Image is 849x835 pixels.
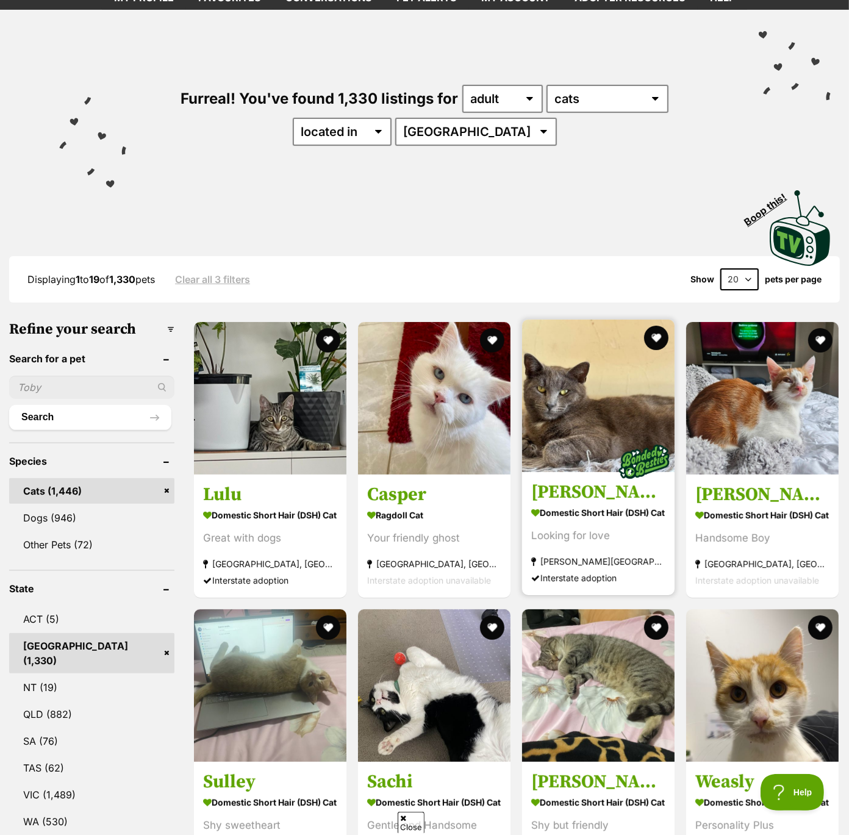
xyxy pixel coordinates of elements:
span: Show [690,274,714,284]
img: Sachi - Domestic Short Hair (DSH) Cat [358,609,510,762]
span: Boop this! [742,184,798,228]
a: NT (19) [9,675,174,700]
strong: 19 [89,273,99,285]
strong: Domestic Short Hair (DSH) Cat [695,506,829,524]
img: PetRescue TV logo [770,190,831,266]
img: Tyson - Domestic Short Hair (DSH) Cat [686,322,839,475]
strong: [PERSON_NAME][GEOGRAPHIC_DATA][PERSON_NAME], [GEOGRAPHIC_DATA] [531,553,665,570]
h3: Weasly [695,771,829,794]
h3: [PERSON_NAME] [695,483,829,506]
a: Cats (1,446) [9,478,174,504]
img: bonded besties [614,431,675,492]
h3: Lulu [203,483,337,506]
div: Your friendly ghost [367,530,501,547]
div: Personality Plus [695,818,829,834]
button: favourite [480,615,504,640]
h3: Sachi [367,771,501,794]
div: Shy sweetheart [203,818,337,834]
h3: Refine your search [9,321,174,338]
img: Weasly - Domestic Short Hair (DSH) Cat [686,609,839,762]
span: Furreal! You've found 1,330 listings for [181,90,459,107]
span: Interstate adoption unavailable [367,575,491,586]
button: favourite [316,615,340,640]
a: [PERSON_NAME] Domestic Short Hair (DSH) Cat Handsome Boy [GEOGRAPHIC_DATA], [GEOGRAPHIC_DATA] Int... [686,474,839,598]
iframe: Help Scout Beacon - Open [761,774,825,811]
div: Gentle and Handsome [367,818,501,834]
button: favourite [808,328,833,353]
a: [GEOGRAPHIC_DATA] (1,330) [9,633,174,673]
a: QLD (882) [9,701,174,727]
a: ACT (5) [9,606,174,632]
a: Casper Ragdoll Cat Your friendly ghost [GEOGRAPHIC_DATA], [GEOGRAPHIC_DATA] Interstate adoption u... [358,474,510,598]
button: favourite [808,615,833,640]
strong: [GEOGRAPHIC_DATA], [GEOGRAPHIC_DATA] [695,556,829,572]
strong: 1,330 [109,273,135,285]
img: Rachel - Domestic Short Hair (DSH) Cat [522,609,675,762]
a: Other Pets (72) [9,532,174,557]
strong: Domestic Short Hair (DSH) Cat [203,794,337,812]
a: Clear all 3 filters [175,274,250,285]
strong: [GEOGRAPHIC_DATA], [GEOGRAPHIC_DATA] [203,556,337,572]
a: Boop this! [770,179,831,268]
button: favourite [316,328,340,353]
div: Handsome Boy [695,530,829,547]
a: [PERSON_NAME] Domestic Short Hair (DSH) Cat Looking for love [PERSON_NAME][GEOGRAPHIC_DATA][PERSO... [522,471,675,595]
input: Toby [9,376,174,399]
h3: Sulley [203,771,337,794]
button: favourite [480,328,504,353]
a: TAS (62) [9,755,174,781]
button: favourite [644,326,668,350]
strong: Domestic Short Hair (DSH) Cat [367,794,501,812]
header: State [9,583,174,594]
header: Search for a pet [9,353,174,364]
img: Sulley - Domestic Short Hair (DSH) Cat [194,609,346,762]
strong: Domestic Short Hair (DSH) Cat [531,504,665,521]
img: Lulu - Domestic Short Hair (DSH) Cat [194,322,346,475]
button: favourite [644,615,668,640]
h3: [PERSON_NAME] [531,771,665,794]
span: Interstate adoption unavailable [695,575,819,586]
div: Great with dogs [203,530,337,547]
strong: [GEOGRAPHIC_DATA], [GEOGRAPHIC_DATA] [367,556,501,572]
h3: Casper [367,483,501,506]
h3: [PERSON_NAME] [531,481,665,504]
a: VIC (1,489) [9,782,174,808]
button: Search [9,405,171,429]
div: Shy but friendly [531,818,665,834]
strong: Domestic Short Hair (DSH) Cat [531,794,665,812]
span: Close [398,812,424,833]
span: Displaying to of pets [27,273,155,285]
a: WA (530) [9,809,174,834]
strong: 1 [76,273,80,285]
a: Lulu Domestic Short Hair (DSH) Cat Great with dogs [GEOGRAPHIC_DATA], [GEOGRAPHIC_DATA] Interstat... [194,474,346,598]
strong: Domestic Short Hair (DSH) Cat [203,506,337,524]
a: SA (76) [9,728,174,754]
div: Interstate adoption [531,570,665,586]
label: pets per page [765,274,822,284]
strong: Ragdoll Cat [367,506,501,524]
div: Looking for love [531,528,665,544]
img: Ivan - Domestic Short Hair (DSH) Cat [522,320,675,472]
div: Interstate adoption [203,572,337,589]
header: Species [9,456,174,467]
strong: Domestic Short Hair (DSH) Cat [695,794,829,812]
a: Dogs (946) [9,505,174,531]
img: Casper - Ragdoll Cat [358,322,510,475]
